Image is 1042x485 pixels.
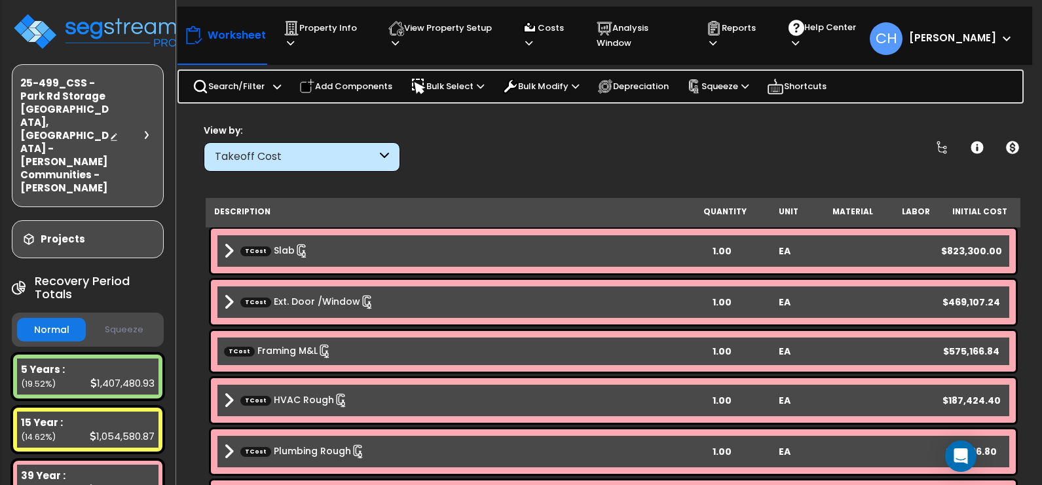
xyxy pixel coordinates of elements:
[870,22,902,55] span: CH
[284,20,363,50] p: Property Info
[21,378,56,389] small: 19.518989850516363%
[522,20,572,50] p: Costs
[691,394,753,407] div: 1.00
[21,469,65,482] b: 39 Year :
[597,20,681,50] p: Analysis Window
[940,445,1002,458] div: $10,996.80
[204,124,400,137] div: View by:
[193,79,265,94] p: Search/Filter
[240,297,271,307] span: TCost
[21,362,65,376] b: 5 Years :
[590,72,676,101] div: Depreciation
[208,26,266,44] p: Worksheet
[779,206,798,217] small: Unit
[940,244,1002,258] div: $823,300.00
[299,79,392,94] p: Add Components
[214,206,270,217] small: Description
[952,206,1007,217] small: Initial Cost
[753,345,815,358] div: EA
[502,79,579,94] p: Bulk Modify
[909,31,996,45] b: [PERSON_NAME]
[753,394,815,407] div: EA
[12,12,182,51] img: logo_pro_r.png
[411,79,484,94] p: Bulk Select
[90,429,155,443] div: 1,054,580.87
[687,79,749,94] p: Squeeze
[703,206,747,217] small: Quantity
[940,296,1002,309] div: $469,107.24
[17,318,86,341] button: Normal
[41,233,85,246] h3: Projects
[35,275,164,301] h4: Recovery Period Totals
[388,20,497,50] p: View Property Setup
[691,244,753,258] div: 1.00
[789,20,863,50] p: Help Center
[240,446,271,456] span: TCost
[945,440,977,472] div: Open Intercom Messenger
[240,244,309,258] a: Custom Item
[691,296,753,309] div: 1.00
[20,77,109,195] h3: 25-499_CSS - Park Rd Storage [GEOGRAPHIC_DATA], [GEOGRAPHIC_DATA] - [PERSON_NAME] Communities - [...
[706,20,763,50] p: Reports
[89,319,158,341] button: Squeeze
[597,79,669,94] p: Depreciation
[767,77,827,96] p: Shortcuts
[691,445,753,458] div: 1.00
[753,445,815,458] div: EA
[240,444,365,459] a: Custom Item
[760,71,834,102] div: Shortcuts
[753,296,815,309] div: EA
[240,395,271,405] span: TCost
[240,246,271,256] span: TCost
[21,431,56,442] small: 14.624960755171859%
[240,393,348,408] a: Custom Item
[224,344,332,359] a: Custom Item
[832,206,873,217] small: Material
[940,394,1002,407] div: $187,424.40
[21,416,63,429] b: 15 Year :
[753,244,815,258] div: EA
[940,345,1002,358] div: $575,166.84
[90,376,155,390] div: 1,407,480.93
[240,295,375,309] a: Custom Item
[292,72,400,101] div: Add Components
[902,206,930,217] small: Labor
[215,149,377,165] div: Takeoff Cost
[224,346,255,356] span: TCost
[691,345,753,358] div: 1.00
